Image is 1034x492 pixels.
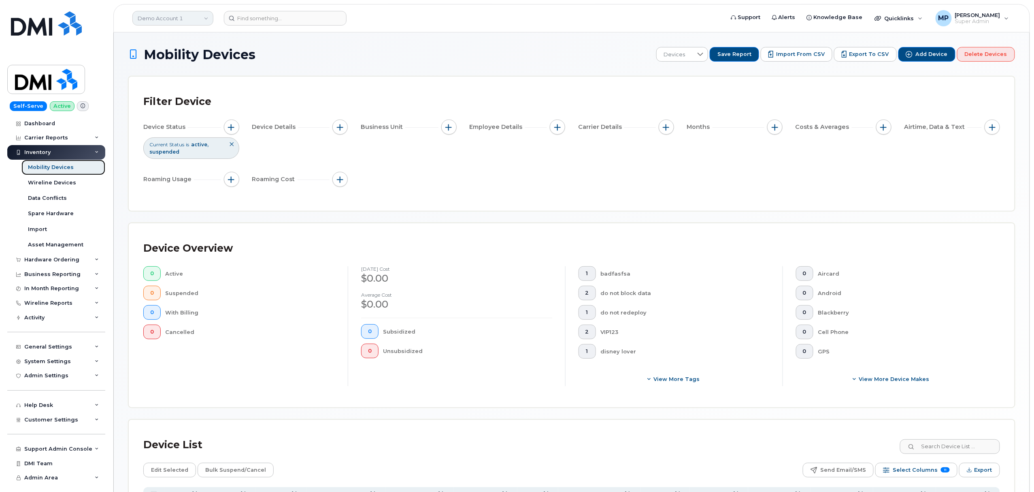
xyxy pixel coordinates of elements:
[601,266,770,281] div: badfasfsa
[965,51,1007,58] span: Delete Devices
[657,47,693,62] span: Devices
[796,123,852,131] span: Costs & Averages
[383,324,553,339] div: Subsidized
[796,344,813,359] button: 0
[252,175,298,184] span: Roaming Cost
[974,464,992,476] span: Export
[893,464,938,476] span: Select Columns
[803,270,806,277] span: 0
[579,286,596,300] button: 2
[150,290,154,296] span: 0
[818,344,987,359] div: GPS
[820,464,866,476] span: Send Email/SMS
[149,141,184,148] span: Current Status
[776,51,825,58] span: Import from CSV
[205,464,266,476] span: Bulk Suspend/Cancel
[959,463,1000,477] button: Export
[803,463,874,477] button: Send Email/SMS
[361,297,552,311] div: $0.00
[717,51,751,58] span: Save Report
[687,123,713,131] span: Months
[849,51,889,58] span: Export to CSV
[143,286,161,300] button: 0
[143,463,196,477] button: Edit Selected
[818,286,987,300] div: Android
[143,305,161,320] button: 0
[818,305,987,320] div: Blackberry
[144,47,255,62] span: Mobility Devices
[585,329,589,335] span: 2
[601,305,770,320] div: do not redeploy
[166,325,335,339] div: Cancelled
[916,51,948,58] span: Add Device
[585,348,589,355] span: 1
[710,47,759,62] button: Save Report
[834,47,897,62] button: Export to CSV
[579,344,596,359] button: 1
[601,344,770,359] div: disney lover
[585,290,589,296] span: 2
[143,123,188,131] span: Device Status
[143,175,194,184] span: Roaming Usage
[470,123,525,131] span: Employee Details
[149,149,179,155] span: suspended
[796,305,813,320] button: 0
[904,123,968,131] span: Airtime, Data & Text
[166,266,335,281] div: Active
[143,91,211,112] div: Filter Device
[143,434,202,456] div: Device List
[818,266,987,281] div: Aircard
[361,123,405,131] span: Business Unit
[898,47,955,62] button: Add Device
[361,324,379,339] button: 0
[803,309,806,316] span: 0
[151,464,188,476] span: Edit Selected
[796,372,987,386] button: View More Device Makes
[198,463,274,477] button: Bulk Suspend/Cancel
[601,325,770,339] div: VIP123
[585,270,589,277] span: 1
[796,286,813,300] button: 0
[579,325,596,339] button: 2
[166,305,335,320] div: With Billing
[900,439,1000,454] input: Search Device List ...
[818,325,987,339] div: Cell Phone
[859,375,930,383] span: View More Device Makes
[578,123,624,131] span: Carrier Details
[150,270,154,277] span: 0
[803,348,806,355] span: 0
[361,292,552,297] h4: Average cost
[957,47,1015,62] button: Delete Devices
[941,467,950,473] span: 11
[252,123,298,131] span: Device Details
[796,325,813,339] button: 0
[654,375,700,383] span: View more tags
[361,266,552,272] h4: [DATE] cost
[803,290,806,296] span: 0
[361,344,379,358] button: 0
[383,344,553,358] div: Unsubsidized
[368,348,372,354] span: 0
[796,266,813,281] button: 0
[361,272,552,285] div: $0.00
[803,329,806,335] span: 0
[166,286,335,300] div: Suspended
[368,328,372,335] span: 0
[579,372,770,386] button: View more tags
[579,305,596,320] button: 1
[150,329,154,335] span: 0
[191,141,209,148] span: active
[143,325,161,339] button: 0
[143,266,161,281] button: 0
[579,266,596,281] button: 1
[761,47,832,62] button: Import from CSV
[601,286,770,300] div: do not block data
[186,141,189,148] span: is
[150,309,154,316] span: 0
[585,309,589,316] span: 1
[143,238,233,259] div: Device Overview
